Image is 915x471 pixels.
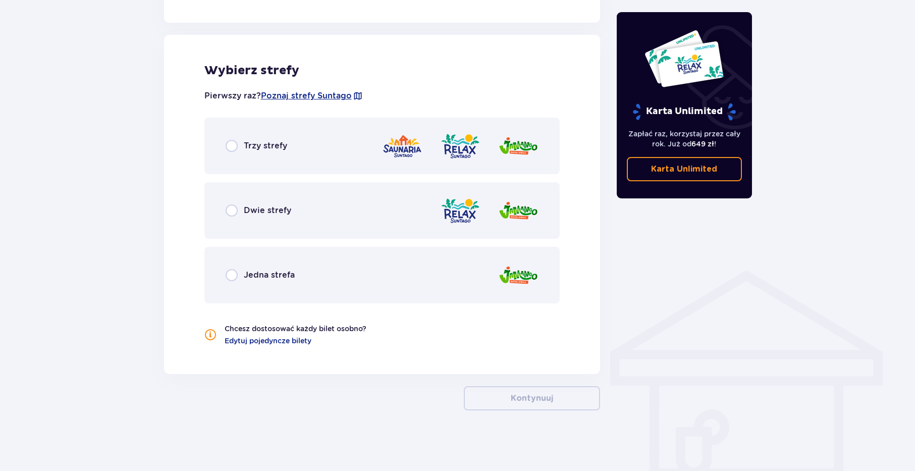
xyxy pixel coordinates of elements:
span: 649 zł [691,140,714,148]
p: Kontynuuj [511,393,553,404]
img: Jamango [498,196,539,225]
span: Dwie strefy [244,205,291,216]
p: Karta Unlimited [651,164,717,175]
p: Chcesz dostosować każdy bilet osobno? [225,324,366,334]
img: Relax [440,196,480,225]
p: Zapłać raz, korzystaj przez cały rok. Już od ! [627,129,742,149]
span: Jedna strefa [244,270,295,281]
img: Saunaria [382,132,422,161]
span: Trzy strefy [244,140,287,151]
button: Kontynuuj [464,386,600,410]
img: Jamango [498,261,539,290]
img: Relax [440,132,480,161]
a: Edytuj pojedyncze bilety [225,336,311,346]
a: Karta Unlimited [627,157,742,181]
img: Jamango [498,132,539,161]
p: Karta Unlimited [632,103,737,121]
p: Pierwszy raz? [204,90,363,101]
a: Poznaj strefy Suntago [261,90,352,101]
img: Dwie karty całoroczne do Suntago z napisem 'UNLIMITED RELAX', na białym tle z tropikalnymi liśćmi... [644,29,724,88]
h2: Wybierz strefy [204,63,560,78]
